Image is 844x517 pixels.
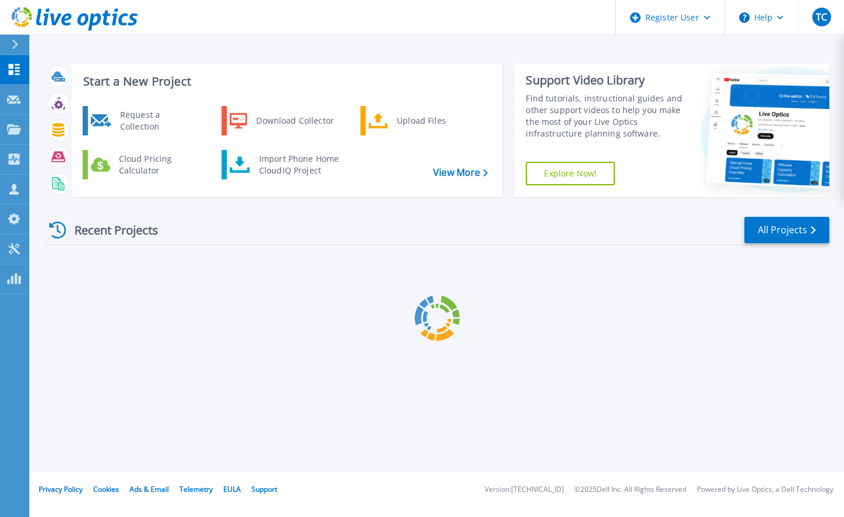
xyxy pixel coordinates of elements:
[45,216,174,244] div: Recent Projects
[93,484,119,494] a: Cookies
[251,484,277,494] a: Support
[83,106,203,135] a: Request a Collection
[83,75,488,88] h3: Start a New Project
[433,167,488,178] a: View More
[360,106,481,135] a: Upload Files
[83,150,203,179] a: Cloud Pricing Calculator
[391,109,478,132] div: Upload Files
[574,486,686,494] li: © 2025 Dell Inc. All Rights Reserved
[526,162,615,185] a: Explore Now!
[744,217,829,243] a: All Projects
[253,153,345,176] div: Import Phone Home CloudIQ Project
[223,484,241,494] a: EULA
[130,484,169,494] a: Ads & Email
[697,486,833,494] li: Powered by Live Optics, a Dell Technology
[526,93,683,140] div: Find tutorials, instructional guides and other support videos to help you make the most of your L...
[179,484,213,494] a: Telemetry
[222,106,342,135] a: Download Collector
[113,153,200,176] div: Cloud Pricing Calculator
[816,12,827,22] span: TC
[526,73,683,88] div: Support Video Library
[39,484,83,494] a: Privacy Policy
[250,109,339,132] div: Download Collector
[485,486,564,494] li: Version: [TECHNICAL_ID]
[114,109,200,132] div: Request a Collection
